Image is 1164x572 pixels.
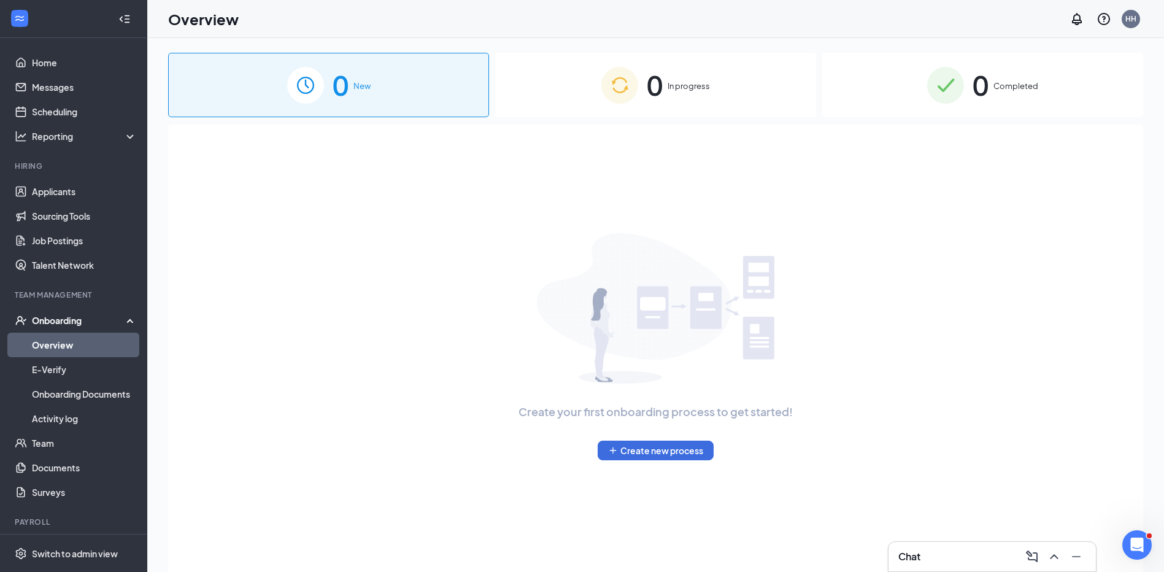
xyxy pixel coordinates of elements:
[32,480,137,504] a: Surveys
[32,179,137,204] a: Applicants
[168,9,239,29] h1: Overview
[1122,530,1152,560] iframe: Intercom live chat
[1125,14,1136,24] div: HH
[15,314,27,327] svg: UserCheck
[15,161,134,171] div: Hiring
[118,13,131,25] svg: Collapse
[32,406,137,431] a: Activity log
[32,75,137,99] a: Messages
[32,382,137,406] a: Onboarding Documents
[1097,12,1111,26] svg: QuestionInfo
[1022,547,1042,566] button: ComposeMessage
[15,547,27,560] svg: Settings
[32,253,137,277] a: Talent Network
[32,204,137,228] a: Sourcing Tools
[993,80,1038,92] span: Completed
[32,547,118,560] div: Switch to admin view
[15,517,134,527] div: Payroll
[973,64,989,106] span: 0
[32,50,137,75] a: Home
[608,446,618,455] svg: Plus
[333,64,349,106] span: 0
[32,130,137,142] div: Reporting
[1025,549,1039,564] svg: ComposeMessage
[32,99,137,124] a: Scheduling
[32,431,137,455] a: Team
[898,550,920,563] h3: Chat
[15,290,134,300] div: Team Management
[1044,547,1064,566] button: ChevronUp
[32,228,137,253] a: Job Postings
[1047,549,1062,564] svg: ChevronUp
[15,130,27,142] svg: Analysis
[1066,547,1086,566] button: Minimize
[32,314,126,327] div: Onboarding
[32,333,137,357] a: Overview
[353,80,371,92] span: New
[1070,12,1084,26] svg: Notifications
[668,80,710,92] span: In progress
[647,64,663,106] span: 0
[518,403,793,420] span: Create your first onboarding process to get started!
[32,455,137,480] a: Documents
[598,441,714,460] button: PlusCreate new process
[13,12,26,25] svg: WorkstreamLogo
[1069,549,1084,564] svg: Minimize
[32,357,137,382] a: E-Verify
